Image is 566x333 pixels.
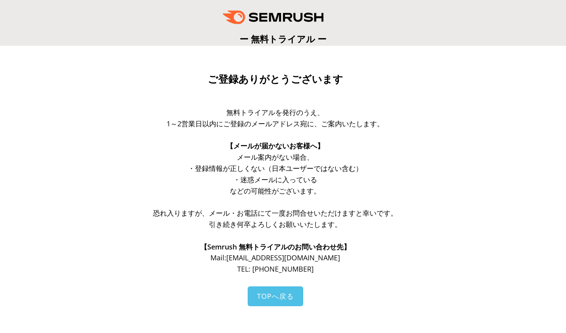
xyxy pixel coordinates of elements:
[167,119,384,128] span: 1～2営業日以内にご登録のメールアドレス宛に、ご案内いたします。
[200,242,351,251] span: 【Semrush 無料トライアルのお問い合わせ先】
[153,208,398,218] span: 恐れ入りますが、メール・お電話にて一度お問合せいただけますと幸いです。
[233,175,317,184] span: ・迷惑メールに入っている
[210,253,340,262] span: Mail: [EMAIL_ADDRESS][DOMAIN_NAME]
[240,33,326,45] span: ー 無料トライアル ー
[237,152,314,162] span: メール案内がない場合、
[208,73,343,85] span: ご登録ありがとうございます
[188,164,363,173] span: ・登録情報が正しくない（日本ユーザーではない含む）
[230,186,321,195] span: などの可能性がございます。
[226,108,324,117] span: 無料トライアルを発行のうえ、
[209,220,342,229] span: 引き続き何卒よろしくお願いいたします。
[257,291,294,301] span: TOPへ戻る
[237,264,314,274] span: TEL: [PHONE_NUMBER]
[248,286,303,306] a: TOPへ戻る
[226,141,324,150] span: 【メールが届かないお客様へ】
